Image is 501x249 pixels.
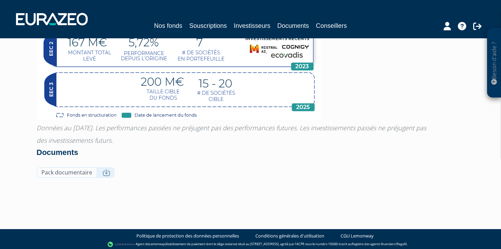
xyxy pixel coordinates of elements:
a: Investisseurs [234,21,270,31]
a: Conseillers [316,21,347,31]
div: - Agent de (établissement de paiement dont le siège social est situé au [STREET_ADDRESS], agréé p... [7,241,494,248]
a: Lemonway [149,242,165,246]
a: Documents [277,21,309,31]
a: Pack documentaire [37,167,114,178]
a: Registre des agents financiers (Regafi) [352,242,407,246]
strong: Documents [37,148,78,157]
a: Conditions générales d'utilisation [255,233,324,239]
img: 1732889491-logotype_eurazeo_blanc_rvb.png [16,13,88,25]
em: Données au [DATE]. Les performances passées ne préjugent pas des performances futures. Les invest... [37,124,426,132]
p: Besoin d'aide ? [490,32,498,94]
a: Nos fonds [154,21,182,32]
em: des investissements futurs. [37,136,113,145]
a: Souscriptions [189,21,227,31]
img: logo-lemonway.png [108,241,134,248]
a: Politique de protection des données personnelles [136,233,239,239]
a: CGU Lemonway [341,233,374,239]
